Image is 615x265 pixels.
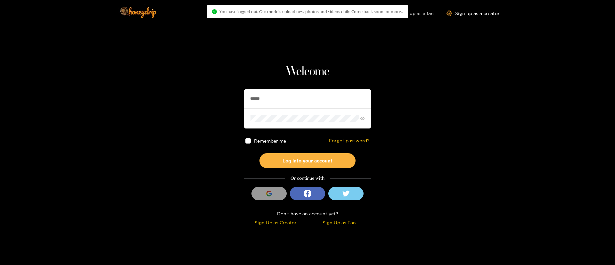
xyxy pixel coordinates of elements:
h1: Welcome [244,64,371,79]
div: Sign Up as Creator [245,219,306,226]
a: Forgot password? [329,138,370,144]
button: Log into your account [259,153,356,168]
span: Remember me [254,138,286,143]
div: Don't have an account yet? [244,210,371,217]
span: check-circle [212,9,217,14]
span: eye-invisible [360,116,365,120]
a: Sign up as a fan [390,11,434,16]
span: You have logged out. Our models upload new photos and videos daily. Come back soon for more.. [219,9,403,14]
div: Or continue with [244,175,371,182]
a: Sign up as a creator [447,11,500,16]
div: Sign Up as Fan [309,219,370,226]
